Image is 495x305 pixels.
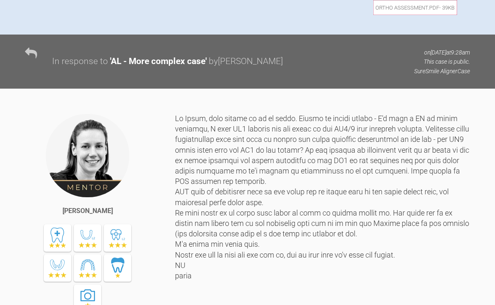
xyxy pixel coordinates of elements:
[45,113,130,198] img: Kelly Toft
[62,206,113,216] div: [PERSON_NAME]
[110,55,207,69] div: ' AL - More complex case '
[414,48,470,57] p: on [DATE] at 9:28am
[414,57,470,66] p: This case is public.
[414,67,470,76] p: SureSmile Aligner Case
[52,55,108,69] div: In response to
[373,0,457,15] span: ortho assessment.pdf - 39KB
[209,55,283,69] div: by [PERSON_NAME]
